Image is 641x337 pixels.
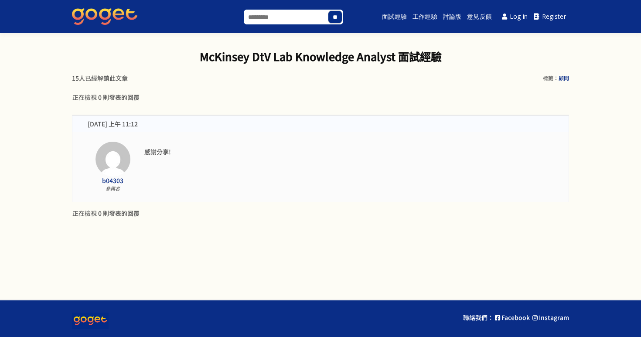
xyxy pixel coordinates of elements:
[499,7,531,27] a: Log in
[72,39,569,230] div: 15人已經解鎖此文章
[144,148,548,156] p: 感謝分享!
[200,48,442,64] b: McKinsey DtV Lab Knowledge Analyst 面試經驗
[442,3,463,31] a: 討論版
[88,119,138,128] span: [DATE] 上午 11:12
[532,313,569,322] a: Instagram
[559,74,569,82] a: 顧問
[531,7,569,27] a: Register
[88,142,138,184] a: b04303
[463,313,494,322] p: 聯絡我們：
[72,209,140,218] div: 正在檢視 0 則發表的回覆
[366,3,569,31] nav: Main menu
[72,8,137,25] img: GoGet
[411,3,439,31] a: 工作經驗
[381,3,408,31] a: 面試經驗
[72,93,140,102] div: 正在檢視 0 則發表的回覆
[543,74,569,82] p: 標籤：
[466,3,493,31] a: 意見反饋
[93,177,133,184] span: b04303
[88,184,138,192] div: 參與者
[495,313,530,322] a: Facebook
[72,313,109,329] img: goget-logo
